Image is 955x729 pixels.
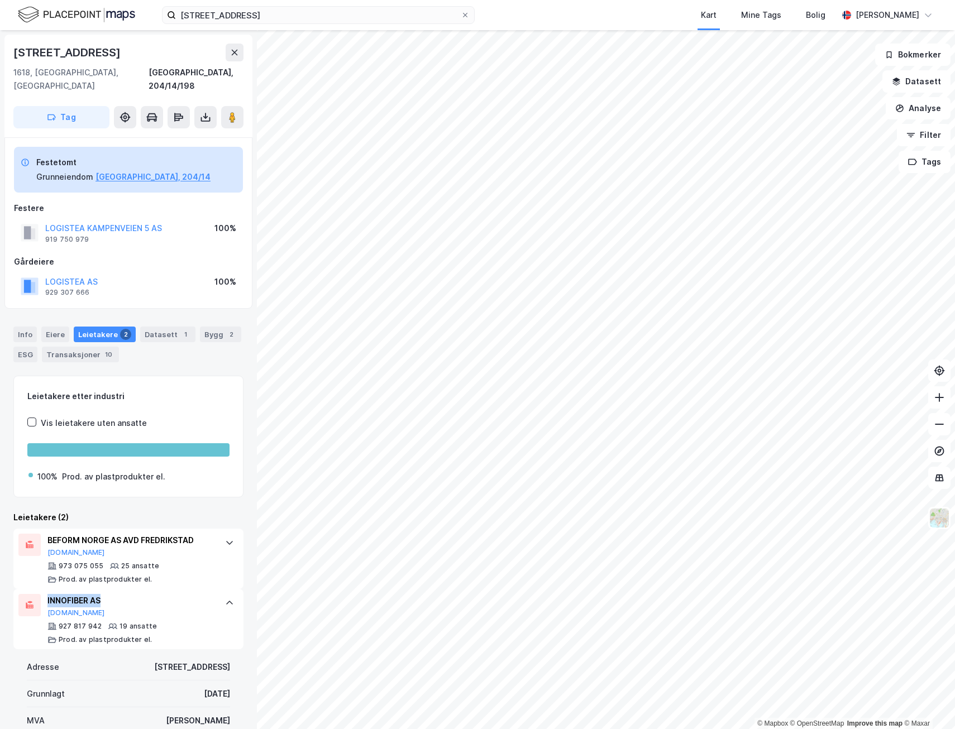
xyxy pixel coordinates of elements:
[18,5,135,25] img: logo.f888ab2527a4732fd821a326f86c7f29.svg
[27,390,230,403] div: Leietakere etter industri
[45,288,89,297] div: 929 307 666
[27,660,59,674] div: Adresse
[13,44,123,61] div: [STREET_ADDRESS]
[62,470,165,483] div: Prod. av plastprodukter el.
[13,347,37,362] div: ESG
[875,44,951,66] button: Bokmerker
[214,275,236,289] div: 100%
[13,66,149,93] div: 1618, [GEOGRAPHIC_DATA], [GEOGRAPHIC_DATA]
[226,329,237,340] div: 2
[13,511,243,524] div: Leietakere (2)
[166,714,230,727] div: [PERSON_NAME]
[929,507,950,529] img: Z
[806,8,825,22] div: Bolig
[897,124,951,146] button: Filter
[59,562,103,570] div: 973 075 055
[27,714,45,727] div: MVA
[180,329,191,340] div: 1
[74,327,136,342] div: Leietakere
[757,720,788,727] a: Mapbox
[886,97,951,119] button: Analyse
[882,70,951,93] button: Datasett
[36,170,93,184] div: Grunneiendom
[701,8,717,22] div: Kart
[41,327,69,342] div: Eiere
[149,66,243,93] div: [GEOGRAPHIC_DATA], 204/14/198
[154,660,230,674] div: [STREET_ADDRESS]
[121,562,159,570] div: 25 ansatte
[103,349,114,360] div: 10
[14,202,243,215] div: Festere
[120,329,131,340] div: 2
[214,222,236,235] div: 100%
[741,8,781,22] div: Mine Tags
[176,7,461,23] input: Søk på adresse, matrikkel, gårdeiere, leietakere eller personer
[47,548,105,557] button: [DOMAIN_NAME]
[13,106,109,128] button: Tag
[45,235,89,244] div: 919 750 979
[204,687,230,701] div: [DATE]
[95,170,211,184] button: [GEOGRAPHIC_DATA], 204/14
[59,575,152,584] div: Prod. av plastprodukter el.
[41,416,147,430] div: Vis leietakere uten ansatte
[59,635,152,644] div: Prod. av plastprodukter el.
[47,594,214,607] div: INNOFIBER AS
[27,687,65,701] div: Grunnlagt
[200,327,241,342] div: Bygg
[13,327,37,342] div: Info
[37,470,58,483] div: 100%
[790,720,844,727] a: OpenStreetMap
[856,8,919,22] div: [PERSON_NAME]
[899,675,955,729] iframe: Chat Widget
[140,327,195,342] div: Datasett
[47,534,214,547] div: BEFORM NORGE AS AVD FREDRIKSTAD
[47,608,105,617] button: [DOMAIN_NAME]
[847,720,903,727] a: Improve this map
[59,622,102,631] div: 927 817 942
[14,255,243,268] div: Gårdeiere
[42,347,119,362] div: Transaksjoner
[36,156,211,169] div: Festetomt
[120,622,157,631] div: 19 ansatte
[899,151,951,173] button: Tags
